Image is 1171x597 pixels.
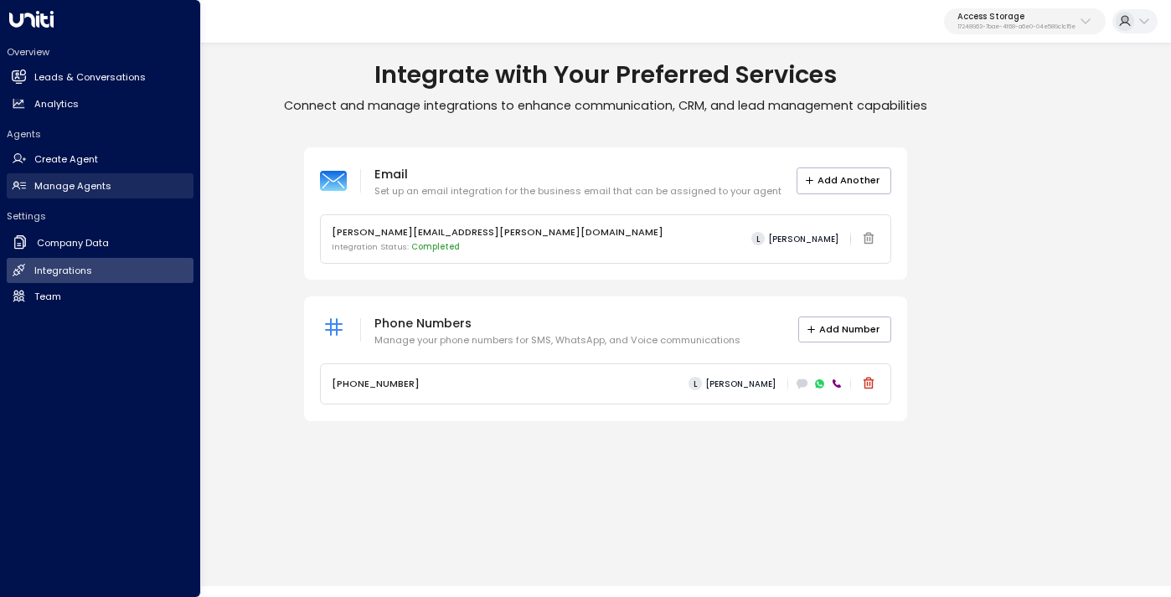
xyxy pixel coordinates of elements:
p: [PHONE_NUMBER] [332,377,420,391]
button: Add Number [798,317,891,342]
p: 17248963-7bae-4f68-a6e0-04e589c1c15e [957,23,1076,30]
h2: Overview [7,45,193,59]
h2: Team [34,290,61,304]
button: Add Another [797,167,891,193]
p: Access Storage [957,12,1076,22]
a: Analytics [7,91,193,116]
p: Email [374,164,782,184]
p: Phone Numbers [374,313,740,333]
button: Delete phone number [858,373,880,395]
h2: Agents [7,127,193,141]
a: Team [7,284,193,309]
span: L [751,232,765,245]
h2: Company Data [37,236,109,250]
p: Integration Status: [332,241,663,253]
p: Manage your phone numbers for SMS, WhatsApp, and Voice communications [374,333,740,347]
button: L[PERSON_NAME] [746,229,844,248]
button: L[PERSON_NAME] [684,374,781,393]
span: L [689,377,702,390]
span: [PERSON_NAME] [705,379,776,389]
h2: Manage Agents [34,179,111,193]
button: Access Storage17248963-7bae-4f68-a6e0-04e589c1c15e [944,8,1106,35]
h2: Integrations [34,264,92,278]
p: [PERSON_NAME][EMAIL_ADDRESS][PERSON_NAME][DOMAIN_NAME] [332,225,663,239]
h1: Integrate with Your Preferred Services [40,60,1171,90]
div: VOICE (Active) [830,377,844,391]
h2: Leads & Conversations [34,70,146,85]
a: Create Agent [7,147,193,172]
h2: Settings [7,209,193,223]
h2: Create Agent [34,152,98,167]
a: Company Data [7,229,193,257]
span: [PERSON_NAME] [768,234,838,244]
span: Email integration cannot be deleted while linked to an active agent. Please deactivate the agent ... [858,228,880,250]
p: Connect and manage integrations to enhance communication, CRM, and lead management capabilities [40,98,1171,114]
p: Set up an email integration for the business email that can be assigned to your agent [374,184,782,198]
div: WhatsApp (Active) [812,377,827,391]
h2: Analytics [34,97,79,111]
span: Completed [411,241,460,252]
a: Integrations [7,258,193,283]
a: Manage Agents [7,173,193,198]
a: Leads & Conversations [7,65,193,90]
div: SMS (Click to enable) [795,377,809,391]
